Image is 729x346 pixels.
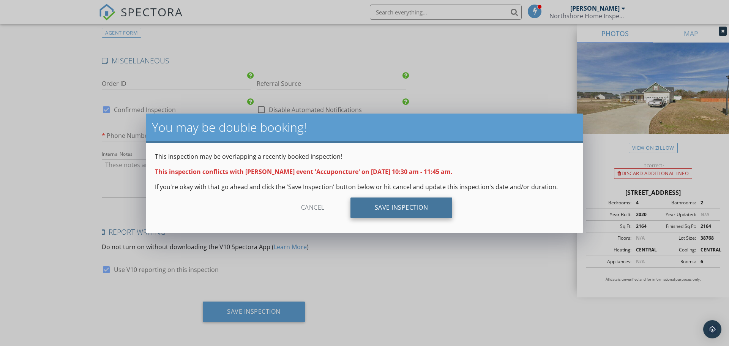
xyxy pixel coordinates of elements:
p: This inspection may be overlapping a recently booked inspection! [155,152,574,161]
p: If you're okay with that go ahead and click the 'Save Inspection' button below or hit cancel and ... [155,182,574,191]
strong: This inspection conflicts with [PERSON_NAME] event 'Accuponcture' on [DATE] 10:30 am - 11:45 am. [155,167,453,176]
div: Save Inspection [350,197,453,218]
div: Open Intercom Messenger [703,320,721,338]
div: Cancel [277,197,349,218]
h2: You may be double booking! [152,120,577,135]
